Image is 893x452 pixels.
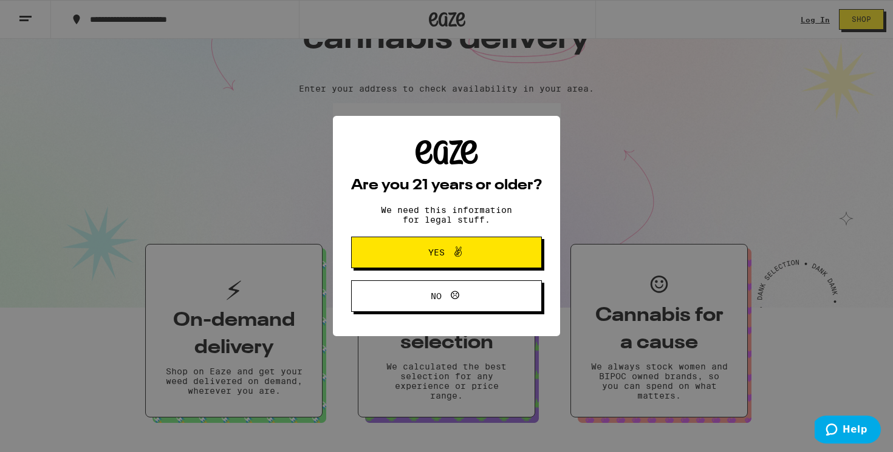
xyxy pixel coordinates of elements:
[371,205,522,224] p: We need this information for legal stuff.
[351,178,542,193] h2: Are you 21 years or older?
[428,248,445,257] span: Yes
[351,280,542,312] button: No
[351,237,542,268] button: Yes
[431,292,442,300] span: No
[815,416,881,446] iframe: Opens a widget where you can find more information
